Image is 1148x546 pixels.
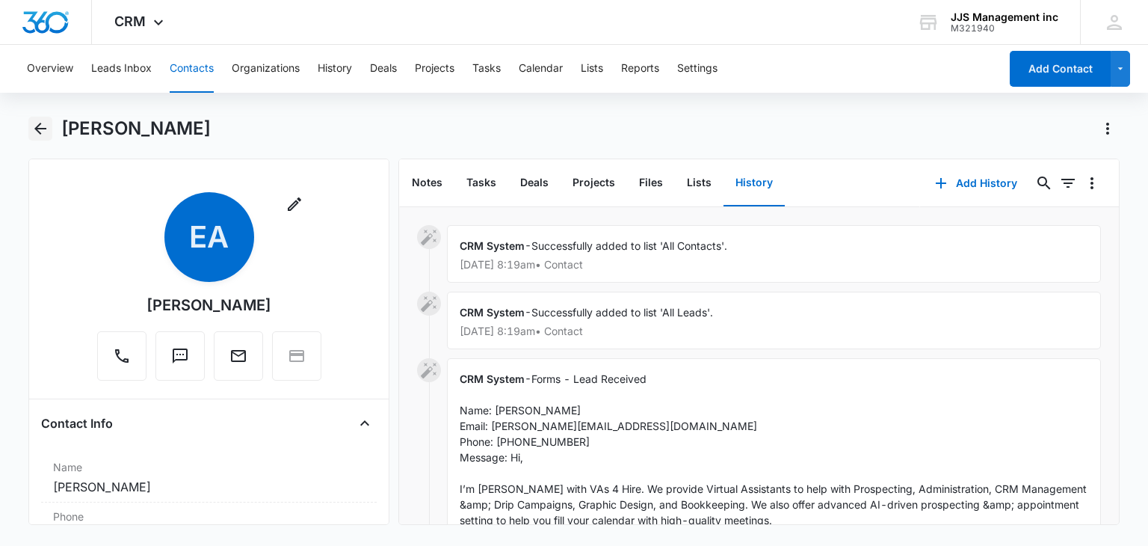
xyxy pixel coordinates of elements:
[531,306,713,319] span: Successfully added to list 'All Leads'.
[1010,51,1111,87] button: Add Contact
[155,331,205,381] button: Text
[53,509,364,524] label: Phone
[155,355,205,367] a: Text
[53,478,364,496] dd: [PERSON_NAME]
[318,45,352,93] button: History
[447,225,1101,283] div: -
[146,294,271,316] div: [PERSON_NAME]
[214,355,263,367] a: Email
[460,260,1088,270] p: [DATE] 8:19am • Contact
[561,160,627,206] button: Projects
[1056,171,1080,195] button: Filters
[447,292,1101,349] div: -
[951,23,1058,34] div: account id
[41,453,376,503] div: Name[PERSON_NAME]
[28,117,52,141] button: Back
[164,192,254,282] span: EA
[61,117,211,140] h1: [PERSON_NAME]
[1080,171,1104,195] button: Overflow Menu
[214,331,263,381] button: Email
[232,45,300,93] button: Organizations
[114,13,146,29] span: CRM
[27,45,73,93] button: Overview
[370,45,397,93] button: Deals
[53,459,364,475] label: Name
[581,45,603,93] button: Lists
[460,326,1088,337] p: [DATE] 8:19am • Contact
[519,45,563,93] button: Calendar
[97,355,146,367] a: Call
[675,160,723,206] button: Lists
[1032,171,1056,195] button: Search...
[621,45,659,93] button: Reports
[627,160,675,206] button: Files
[353,411,377,435] button: Close
[460,239,525,252] span: CRM System
[460,372,525,385] span: CRM System
[97,331,146,381] button: Call
[460,306,525,319] span: CRM System
[723,160,785,206] button: History
[170,45,214,93] button: Contacts
[1096,117,1120,141] button: Actions
[531,239,727,252] span: Successfully added to list 'All Contacts'.
[41,414,113,432] h4: Contact Info
[920,165,1032,201] button: Add History
[400,160,454,206] button: Notes
[472,45,501,93] button: Tasks
[454,160,508,206] button: Tasks
[415,45,454,93] button: Projects
[951,11,1058,23] div: account name
[508,160,561,206] button: Deals
[677,45,717,93] button: Settings
[91,45,152,93] button: Leads Inbox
